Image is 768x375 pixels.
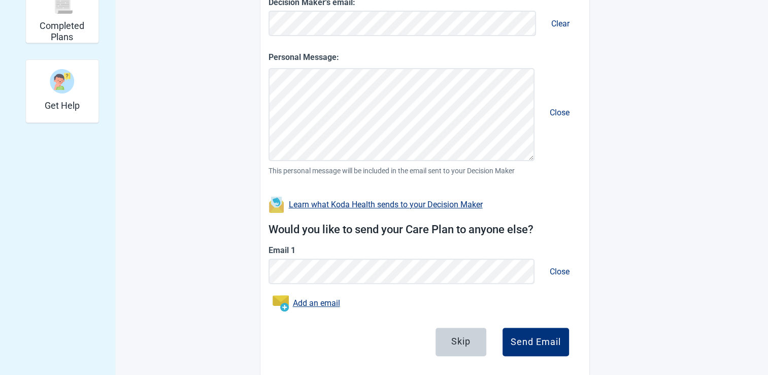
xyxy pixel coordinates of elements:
span: This personal message will be included in the email sent to your Decision Maker [269,165,581,176]
a: Add an email [293,297,340,309]
button: Close [542,257,578,286]
button: Clear [543,9,578,38]
button: Send Email [503,328,569,356]
label: Email 1 [269,244,581,257]
button: Close [542,98,578,127]
div: Get Help [25,59,99,123]
h2: Get Help [45,100,80,111]
h2: Completed Plans [30,20,94,42]
h1: Would you like to send your Care Plan to anyone else? [269,221,581,239]
button: Remove [539,257,581,287]
img: Get Help [50,69,74,93]
button: Remove [540,9,581,39]
img: Add an email [273,295,289,311]
button: Add an email [269,291,344,316]
div: Send Email [511,337,561,347]
label: Personal Message: [269,51,581,64]
img: Learn what Koda Health sends to your Decision Maker [269,197,285,213]
a: Learn what Koda Health sends to your Decision Maker [289,200,483,209]
button: Remove [539,98,581,128]
div: Skip [451,336,471,346]
button: Skip [436,328,486,356]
